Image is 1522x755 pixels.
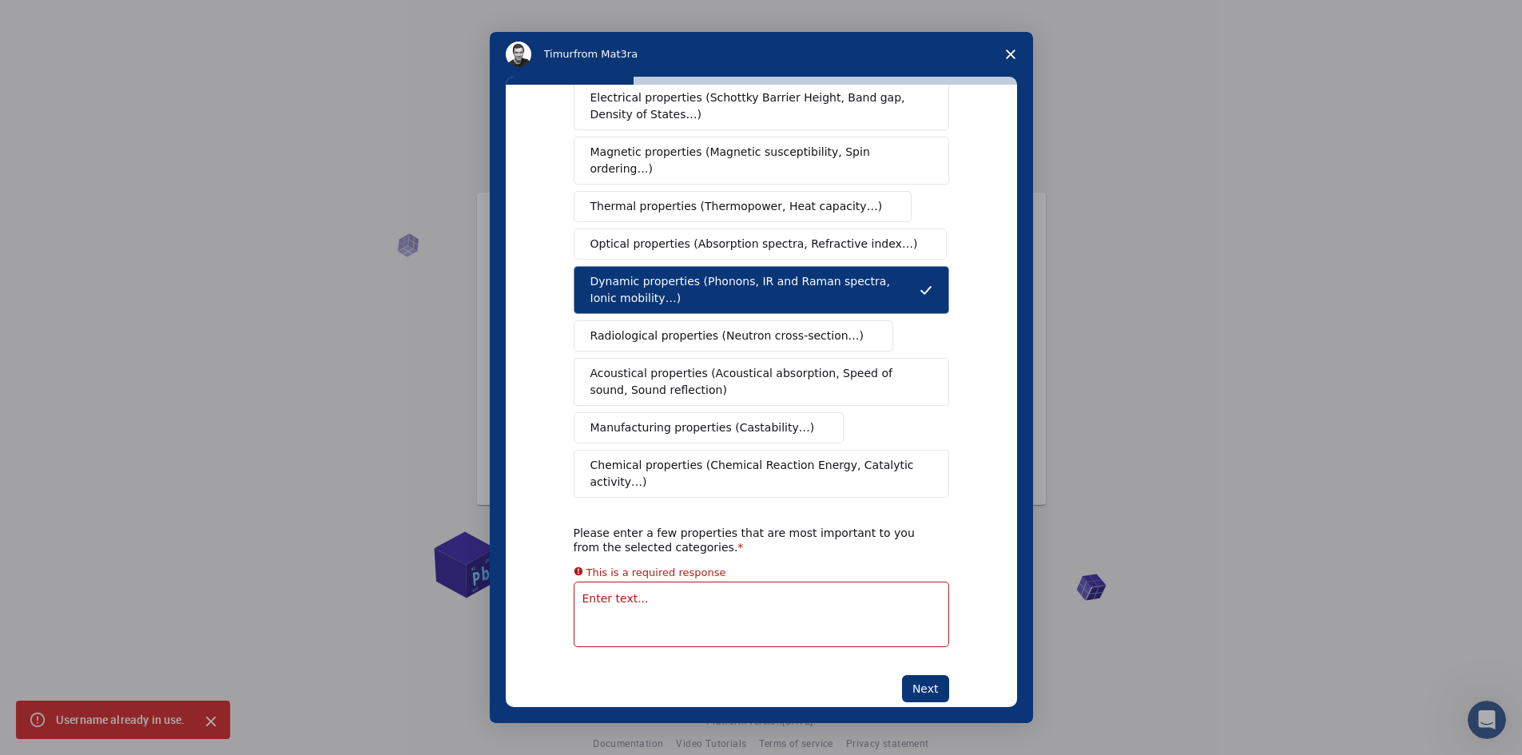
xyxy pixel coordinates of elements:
button: Next [902,675,949,702]
span: Chemical properties (Chemical Reaction Energy, Catalytic activity…) [590,457,921,491]
span: Thermal properties (Thermopower, Heat capacity…) [590,198,883,215]
span: Acoustical properties (Acoustical absorption, Speed of sound, Sound reflection) [590,365,923,399]
span: Manufacturing properties (Castability…) [590,419,815,436]
span: from Mat3ra [574,48,638,60]
button: Magnetic properties (Magnetic susceptibility, Spin ordering…) [574,137,949,185]
button: Optical properties (Absorption spectra, Refractive index…) [574,228,948,260]
span: Magnetic properties (Magnetic susceptibility, Spin ordering…) [590,144,920,177]
img: Profile image for Timur [506,42,531,67]
div: Please enter a few properties that are most important to you from the selected categories. [574,526,925,554]
span: Electrical properties (Schottky Barrier Height, Band gap, Density of States…) [590,89,923,123]
span: Dynamic properties (Phonons, IR and Raman spectra, Ionic mobility…) [590,273,920,307]
button: Electrical properties (Schottky Barrier Height, Band gap, Density of States…) [574,82,949,130]
button: Acoustical properties (Acoustical absorption, Speed of sound, Sound reflection) [574,358,949,406]
button: Radiological properties (Neutron cross-section…) [574,320,894,352]
button: Chemical properties (Chemical Reaction Energy, Catalytic activity…) [574,450,949,498]
span: Close survey [988,32,1033,77]
span: Timur [544,48,574,60]
button: Dynamic properties (Phonons, IR and Raman spectra, Ionic mobility…) [574,266,949,314]
span: Optical properties (Absorption spectra, Refractive index…) [590,236,918,252]
span: Tugi [36,11,66,26]
textarea: Enter text... [574,582,949,647]
button: Thermal properties (Thermopower, Heat capacity…) [574,191,912,222]
div: This is a required response [586,563,726,581]
span: Radiological properties (Neutron cross-section…) [590,328,864,344]
button: Manufacturing properties (Castability…) [574,412,844,443]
